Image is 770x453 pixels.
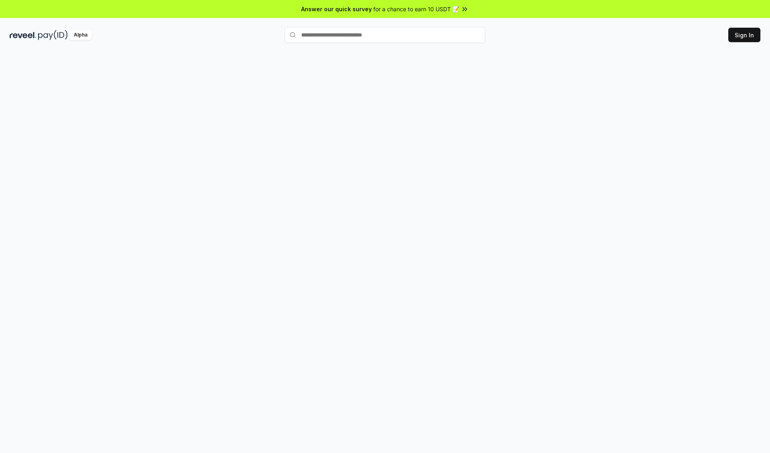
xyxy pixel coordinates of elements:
img: reveel_dark [10,30,36,40]
span: for a chance to earn 10 USDT 📝 [373,5,459,13]
div: Alpha [69,30,92,40]
button: Sign In [728,28,760,42]
span: Answer our quick survey [301,5,372,13]
img: pay_id [38,30,68,40]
